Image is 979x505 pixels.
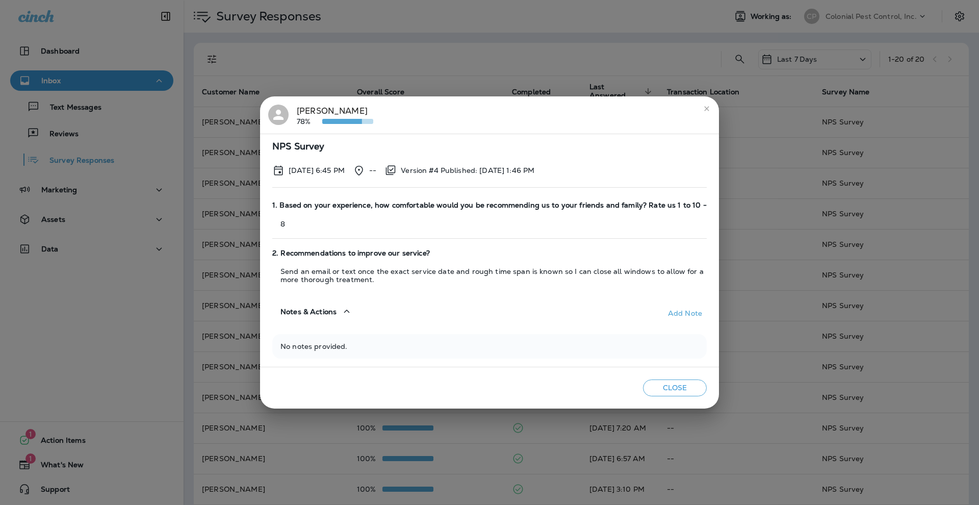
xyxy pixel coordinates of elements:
[272,297,361,326] button: Notes & Actions
[272,249,707,258] span: 2. Recommendations to improve our service?
[663,305,707,321] button: Add Note
[272,142,707,151] span: NPS Survey
[643,380,707,396] button: Close
[280,308,337,316] span: Notes & Actions
[272,267,707,284] p: Send an email or text once the exact service date and rough time span is known so I can close all...
[668,309,702,317] div: Add Note
[369,166,376,174] p: --
[272,201,707,210] span: 1. Based on your experience, how comfortable would you be recommending us to your friends and fam...
[272,220,707,228] p: 8
[401,166,534,174] p: Version #4 Published: [DATE] 1:46 PM
[699,100,715,117] button: close
[297,117,322,125] p: 78%
[289,166,345,174] p: Oct 6, 2025 6:45 PM
[280,342,699,350] p: No notes provided.
[297,105,373,126] div: [PERSON_NAME]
